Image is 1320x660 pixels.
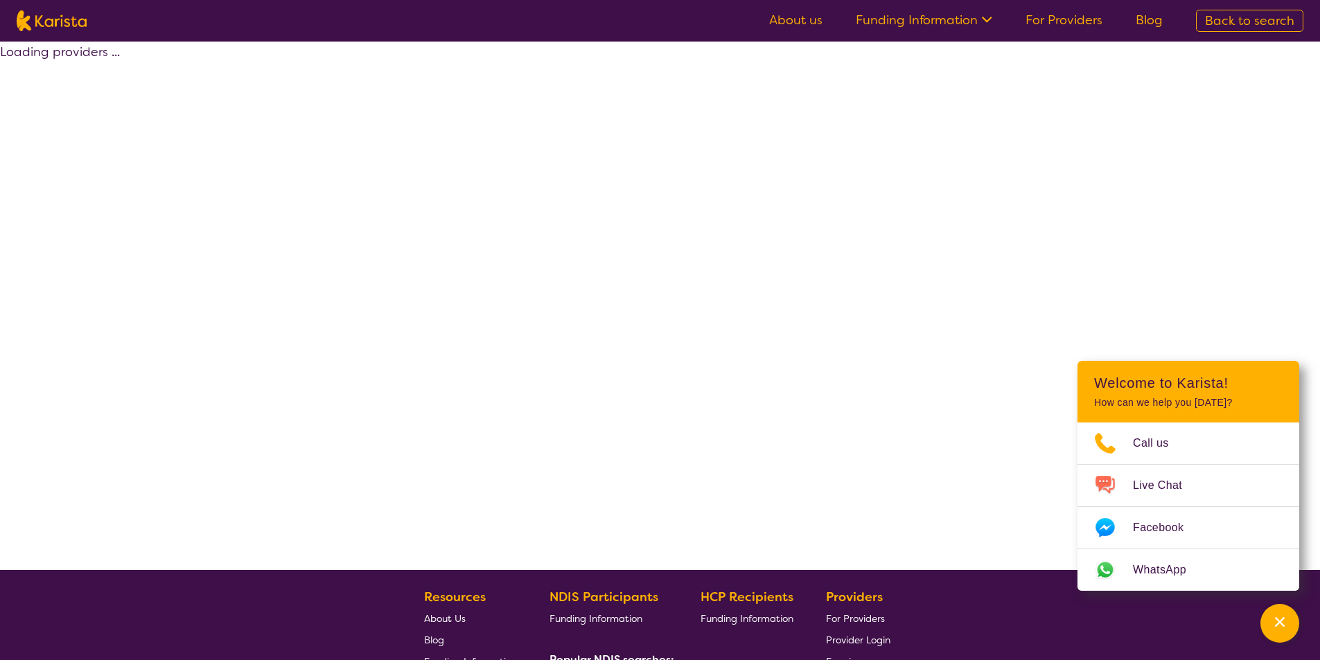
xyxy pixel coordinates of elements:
[424,607,517,629] a: About Us
[1077,361,1299,591] div: Channel Menu
[549,612,642,625] span: Funding Information
[1133,475,1199,496] span: Live Chat
[826,612,885,625] span: For Providers
[424,589,486,605] b: Resources
[826,629,890,650] a: Provider Login
[424,634,444,646] span: Blog
[701,589,793,605] b: HCP Recipients
[17,10,87,31] img: Karista logo
[826,634,890,646] span: Provider Login
[424,612,466,625] span: About Us
[1094,397,1283,409] p: How can we help you [DATE]?
[424,629,517,650] a: Blog
[1205,12,1294,29] span: Back to search
[826,607,890,629] a: For Providers
[1094,375,1283,391] h2: Welcome to Karista!
[1077,549,1299,591] a: Web link opens in a new tab.
[1133,433,1186,454] span: Call us
[1026,12,1102,28] a: For Providers
[1077,422,1299,591] ul: Choose channel
[701,612,793,625] span: Funding Information
[1136,12,1163,28] a: Blog
[549,589,658,605] b: NDIS Participants
[856,12,992,28] a: Funding Information
[549,607,669,629] a: Funding Information
[1196,10,1303,32] a: Back to search
[1133,560,1203,580] span: WhatsApp
[769,12,822,28] a: About us
[826,589,883,605] b: Providers
[1260,604,1299,643] button: Channel Menu
[1133,517,1200,538] span: Facebook
[701,607,793,629] a: Funding Information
